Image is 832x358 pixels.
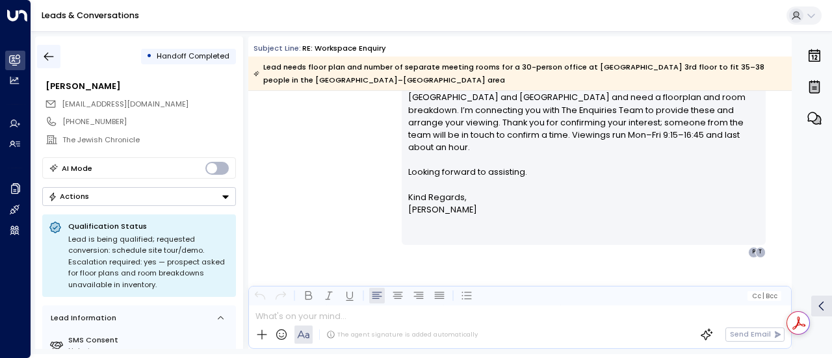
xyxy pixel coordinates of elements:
span: Kind Regards, [408,191,467,203]
a: Leads & Conversations [42,10,139,21]
button: Actions [42,187,236,206]
div: Not given [68,346,231,357]
div: RE: Workspace Enquiry [302,43,386,54]
div: P [748,247,759,257]
span: [PERSON_NAME] [408,203,477,216]
button: Undo [252,288,268,303]
div: [PERSON_NAME] [45,80,235,92]
p: Qualification Status [68,221,229,231]
span: Subject Line: [253,43,301,53]
label: SMS Consent [68,335,231,346]
div: Lead needs floor plan and number of separate meeting rooms for a 30-person office at [GEOGRAPHIC_... [253,60,785,86]
div: Lead is being qualified; requested conversion: schedule site tour/demo. Escalation required: yes ... [68,234,229,291]
div: [PHONE_NUMBER] [62,116,235,127]
div: Actions [48,192,89,201]
div: AI Mode [62,162,92,175]
div: T [755,247,766,257]
span: [EMAIL_ADDRESS][DOMAIN_NAME] [62,99,188,109]
div: The agent signature is added automatically [326,330,478,339]
p: Hi [PERSON_NAME], Thanks for your message. You’re looking for a 30-person office between [GEOGRAP... [408,54,760,191]
div: Lead Information [47,313,116,324]
span: Handoff Completed [157,51,229,61]
span: pmcfadden@thejc.com [62,99,188,110]
div: • [146,47,152,66]
button: Redo [273,288,289,303]
span: | [762,292,764,300]
div: Button group with a nested menu [42,187,236,206]
div: The Jewish Chronicle [62,134,235,146]
button: Cc|Bcc [747,291,781,301]
span: Cc Bcc [752,292,777,300]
